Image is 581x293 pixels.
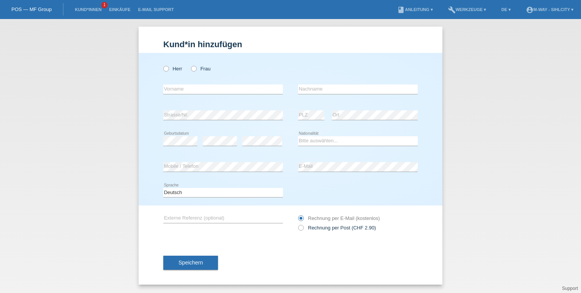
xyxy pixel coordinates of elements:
[397,6,405,14] i: book
[163,66,182,72] label: Herr
[191,66,196,71] input: Frau
[526,6,534,14] i: account_circle
[71,7,105,12] a: Kund*innen
[163,66,168,71] input: Herr
[101,2,107,8] span: 1
[522,7,577,12] a: account_circlem-way - Sihlcity ▾
[163,40,418,49] h1: Kund*in hinzufügen
[298,225,303,234] input: Rechnung per Post (CHF 2.90)
[448,6,456,14] i: build
[178,260,203,266] span: Speichern
[497,7,514,12] a: DE ▾
[11,6,52,12] a: POS — MF Group
[134,7,178,12] a: E-Mail Support
[298,225,376,231] label: Rechnung per Post (CHF 2.90)
[298,215,380,221] label: Rechnung per E-Mail (kostenlos)
[191,66,210,72] label: Frau
[105,7,134,12] a: Einkäufe
[393,7,436,12] a: bookAnleitung ▾
[562,286,578,291] a: Support
[444,7,490,12] a: buildWerkzeuge ▾
[298,215,303,225] input: Rechnung per E-Mail (kostenlos)
[163,256,218,270] button: Speichern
